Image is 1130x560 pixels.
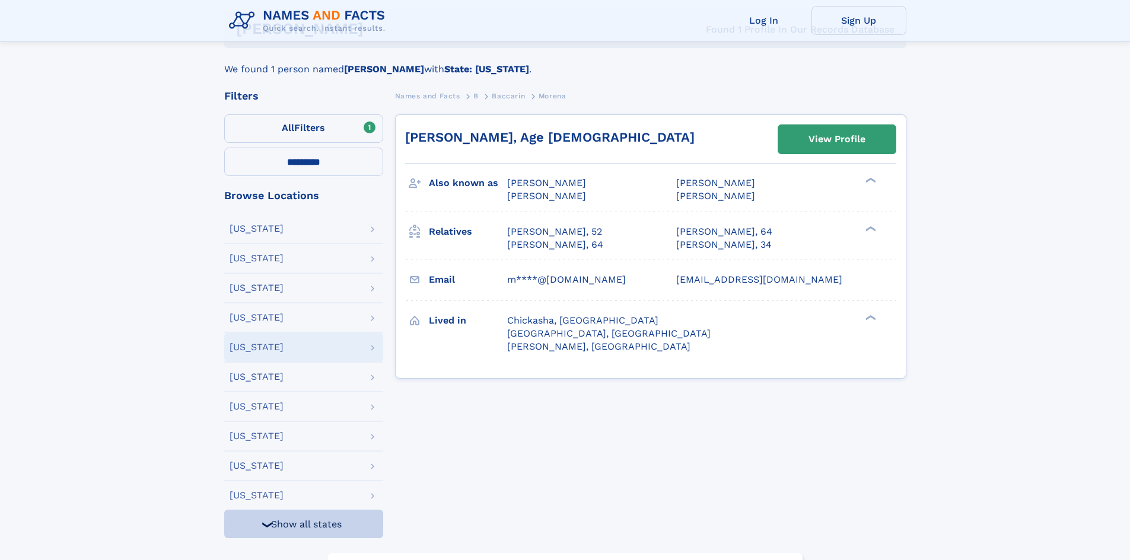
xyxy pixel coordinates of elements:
h3: Email [429,270,507,290]
span: [PERSON_NAME] [676,177,755,188]
h3: Relatives [429,222,507,242]
span: [GEOGRAPHIC_DATA], [GEOGRAPHIC_DATA] [507,328,711,339]
span: [EMAIL_ADDRESS][DOMAIN_NAME] [676,274,842,285]
div: [US_STATE] [230,313,284,322]
div: ❯ [260,520,274,528]
a: Log In [717,6,811,35]
a: View Profile [778,125,896,153]
div: [US_STATE] [230,224,284,233]
span: Chickasha, [GEOGRAPHIC_DATA] [507,315,658,326]
h3: Lived in [429,311,507,331]
div: [US_STATE] [230,402,284,411]
div: View Profile [808,126,865,153]
span: [PERSON_NAME] [507,190,586,201]
a: [PERSON_NAME], 34 [676,238,772,251]
span: Baccarin [492,92,525,100]
span: All [282,122,294,133]
div: [US_STATE] [230,372,284,382]
div: Browse Locations [224,190,383,201]
span: Morena [539,92,566,100]
a: [PERSON_NAME], Age [DEMOGRAPHIC_DATA] [405,130,695,145]
b: [PERSON_NAME] [344,63,424,75]
h3: Also known as [429,173,507,193]
b: State: [US_STATE] [444,63,529,75]
a: B [473,88,479,103]
a: [PERSON_NAME], 64 [507,238,603,251]
span: [PERSON_NAME], [GEOGRAPHIC_DATA] [507,341,690,352]
div: Filters [224,91,383,101]
a: Names and Facts [395,88,460,103]
a: Baccarin [492,88,525,103]
a: [PERSON_NAME], 52 [507,225,602,238]
div: Show all states [224,510,383,538]
div: [US_STATE] [230,254,284,263]
div: ❯ [862,313,877,321]
span: [PERSON_NAME] [507,177,586,188]
div: ❯ [862,177,877,184]
div: We found 1 person named with . [224,48,906,76]
div: [US_STATE] [230,431,284,441]
label: Filters [224,114,383,143]
span: [PERSON_NAME] [676,190,755,201]
div: [US_STATE] [230,283,284,293]
span: B [473,92,479,100]
img: Logo Names and Facts [224,5,395,37]
div: [US_STATE] [230,343,284,352]
a: [PERSON_NAME], 64 [676,225,772,238]
div: ❯ [862,225,877,232]
a: Sign Up [811,6,906,35]
div: [US_STATE] [230,491,284,500]
div: [US_STATE] [230,461,284,471]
